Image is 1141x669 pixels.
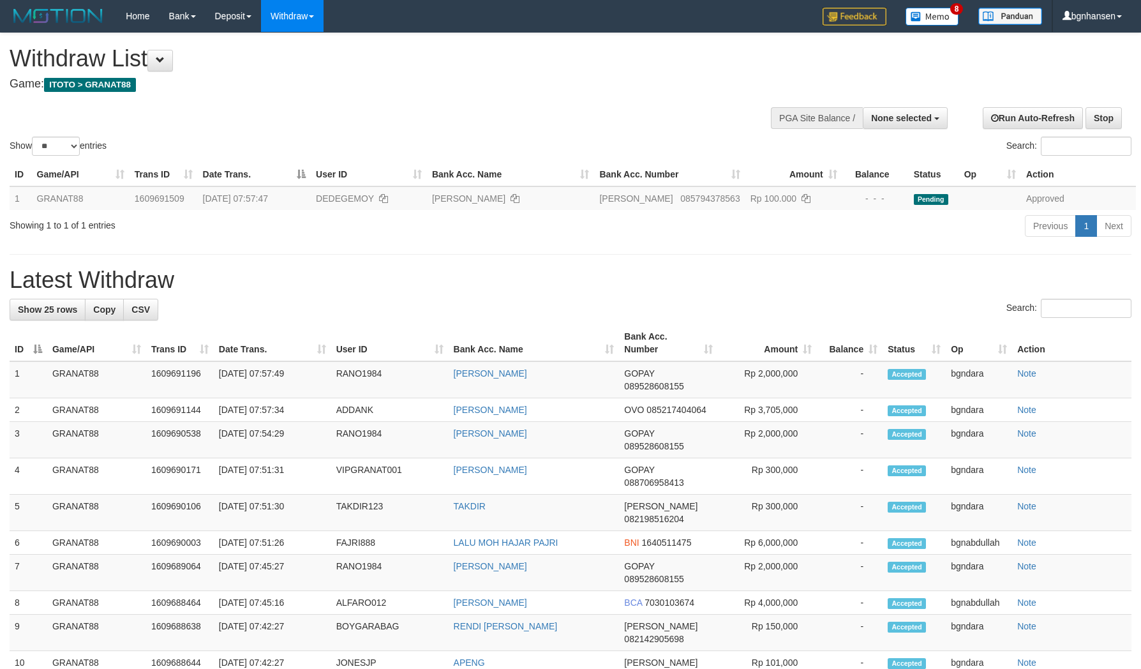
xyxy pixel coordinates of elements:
th: Balance [842,163,909,186]
td: 1609688464 [146,591,214,615]
td: GRANAT88 [47,458,146,495]
span: Accepted [888,598,926,609]
span: BNI [624,537,639,548]
td: 1609690106 [146,495,214,531]
td: GRANAT88 [47,361,146,398]
img: Button%20Memo.svg [906,8,959,26]
td: bgndara [946,458,1012,495]
th: Trans ID: activate to sort column ascending [130,163,198,186]
td: BOYGARABAG [331,615,449,651]
label: Search: [1006,299,1131,318]
span: Copy 1640511475 to clipboard [642,537,692,548]
span: Accepted [888,538,926,549]
td: 1609688638 [146,615,214,651]
td: [DATE] 07:57:34 [214,398,331,422]
td: bgndara [946,422,1012,458]
td: 8 [10,591,47,615]
td: bgndara [946,495,1012,531]
span: GOPAY [624,428,654,439]
th: ID: activate to sort column descending [10,325,47,361]
td: RANO1984 [331,422,449,458]
a: 1 [1075,215,1097,237]
span: CSV [131,304,150,315]
span: Accepted [888,502,926,513]
span: Show 25 rows [18,304,77,315]
td: ADDANK [331,398,449,422]
td: FAJRI888 [331,531,449,555]
td: GRANAT88 [47,615,146,651]
a: [PERSON_NAME] [454,465,527,475]
th: Op: activate to sort column ascending [959,163,1021,186]
td: [DATE] 07:45:16 [214,591,331,615]
a: Note [1017,428,1036,439]
select: Showentries [32,137,80,156]
span: Accepted [888,429,926,440]
span: Accepted [888,562,926,573]
td: - [817,555,883,591]
span: GOPAY [624,368,654,379]
td: - [817,398,883,422]
td: 1609689064 [146,555,214,591]
td: Rp 3,705,000 [718,398,817,422]
td: bgnabdullah [946,591,1012,615]
span: Copy 085217404064 to clipboard [646,405,706,415]
input: Search: [1041,137,1131,156]
h1: Latest Withdraw [10,267,1131,293]
h1: Withdraw List [10,46,748,71]
th: Trans ID: activate to sort column ascending [146,325,214,361]
a: Show 25 rows [10,299,86,320]
td: TAKDIR123 [331,495,449,531]
a: [PERSON_NAME] [454,405,527,415]
td: 1 [10,361,47,398]
td: Rp 2,000,000 [718,555,817,591]
td: 2 [10,398,47,422]
a: CSV [123,299,158,320]
div: - - - [847,192,904,205]
td: Rp 2,000,000 [718,422,817,458]
td: bgndara [946,398,1012,422]
td: GRANAT88 [47,398,146,422]
td: 9 [10,615,47,651]
th: Action [1012,325,1131,361]
span: GOPAY [624,465,654,475]
td: 3 [10,422,47,458]
a: Note [1017,537,1036,548]
span: GOPAY [624,561,654,571]
span: Copy 085794378563 to clipboard [680,193,740,204]
td: - [817,458,883,495]
td: bgndara [946,555,1012,591]
a: Stop [1085,107,1122,129]
span: [PERSON_NAME] [624,621,697,631]
img: panduan.png [978,8,1042,25]
td: - [817,615,883,651]
td: Rp 300,000 [718,458,817,495]
span: ITOTO > GRANAT88 [44,78,136,92]
button: None selected [863,107,948,129]
span: Copy 089528608155 to clipboard [624,381,683,391]
span: Accepted [888,465,926,476]
span: Accepted [888,658,926,669]
label: Search: [1006,137,1131,156]
td: bgndara [946,361,1012,398]
th: Status: activate to sort column ascending [883,325,946,361]
span: Copy [93,304,116,315]
td: 1609691144 [146,398,214,422]
td: [DATE] 07:57:49 [214,361,331,398]
td: GRANAT88 [32,186,130,210]
th: Amount: activate to sort column ascending [718,325,817,361]
span: Copy 082198516204 to clipboard [624,514,683,524]
th: Bank Acc. Name: activate to sort column ascending [449,325,620,361]
td: 1609691196 [146,361,214,398]
a: [PERSON_NAME] [454,598,527,608]
span: Copy 089528608155 to clipboard [624,441,683,451]
a: APENG [454,658,485,668]
th: Game/API: activate to sort column ascending [32,163,130,186]
th: Status [909,163,959,186]
td: [DATE] 07:51:30 [214,495,331,531]
td: Rp 6,000,000 [718,531,817,555]
th: Bank Acc. Number: activate to sort column ascending [594,163,745,186]
a: Note [1017,561,1036,571]
th: Bank Acc. Name: activate to sort column ascending [427,163,594,186]
a: [PERSON_NAME] [454,368,527,379]
td: GRANAT88 [47,422,146,458]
